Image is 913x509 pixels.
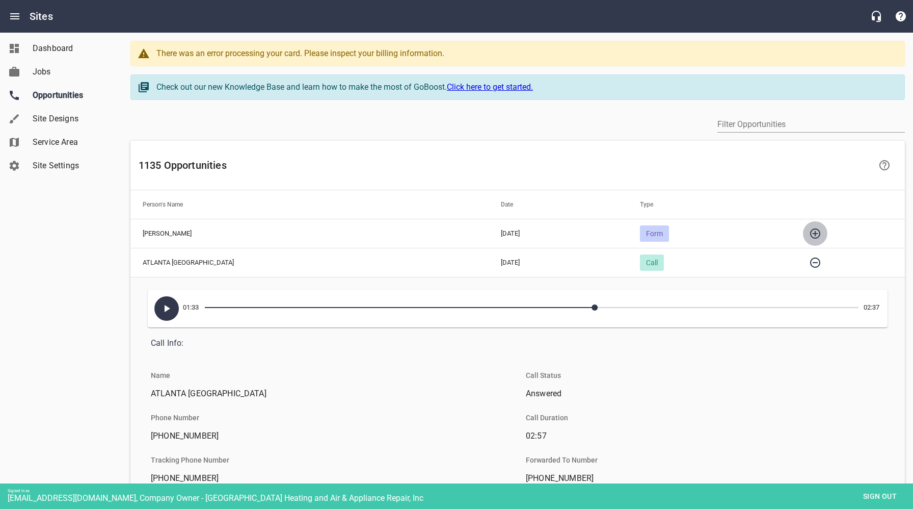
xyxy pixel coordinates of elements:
div: Check out our new Knowledge Base and learn how to make the most of GoBoost. [156,81,894,93]
span: ATLANTA [GEOGRAPHIC_DATA] [151,388,501,400]
th: Type [628,190,791,219]
span: Opportunities [33,89,110,101]
span: 02:37 [864,292,885,323]
button: Open drawer [3,4,27,29]
span: [PHONE_NUMBER] [526,472,876,485]
span: 01:33 [183,292,204,325]
span: [PHONE_NUMBER] [151,430,501,442]
input: Filter by author or content. [717,116,905,133]
div: [EMAIL_ADDRESS][DOMAIN_NAME], Company Owner - [GEOGRAPHIC_DATA] Heating and Air & Appliance Repai... [8,493,913,503]
span: 02:57 [526,430,876,442]
h6: Sites [30,8,53,24]
span: Site Designs [33,113,110,125]
span: Call [640,259,664,267]
li: Forwarded To Number [518,448,606,472]
td: [DATE] [489,219,628,248]
span: Site Settings [33,160,110,172]
div: Form [640,225,669,242]
li: Call Status [518,363,569,388]
li: Phone Number [143,405,207,430]
a: There was an error processing your card. Please inspect your billing information. [130,41,905,66]
div: There was an error processing your card. Please inspect your billing information. [156,47,894,60]
button: Support Portal [889,4,913,29]
span: Dashboard [33,42,110,55]
span: Service Area [33,136,110,148]
a: Click here to get started. [447,82,533,92]
th: Person's Name [130,190,489,219]
li: Call Duration [518,405,576,430]
td: ATLANTA [GEOGRAPHIC_DATA] [130,248,489,277]
span: Answered [526,388,876,400]
div: Signed in as [8,489,913,493]
div: Call [640,254,664,271]
span: Form [640,230,669,238]
a: Learn more about your Opportunities [872,153,897,177]
li: Tracking Phone Number [143,448,237,472]
td: [DATE] [489,248,628,277]
button: Live Chat [864,4,889,29]
span: Sign out [858,490,901,503]
span: [PHONE_NUMBER] [151,472,501,485]
span: Jobs [33,66,110,78]
span: Call Info: [151,337,876,349]
button: Sign out [854,487,905,506]
td: [PERSON_NAME] [130,219,489,248]
h6: 1135 Opportunities [139,157,870,173]
li: Name [143,363,178,388]
th: Date [489,190,628,219]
